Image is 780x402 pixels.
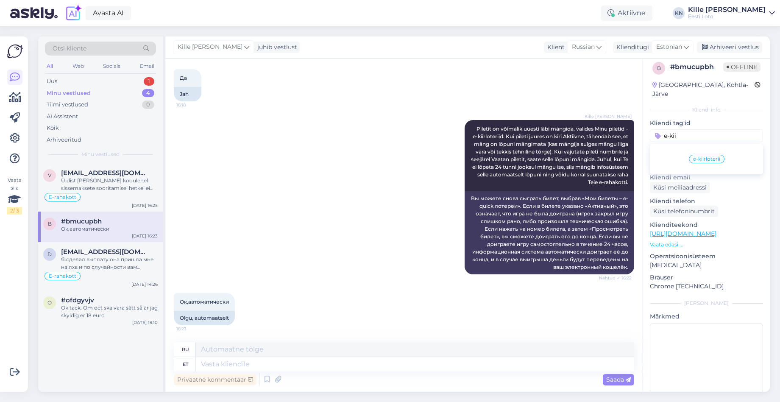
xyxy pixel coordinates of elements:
div: Uus [47,77,57,86]
span: o [47,299,52,306]
a: Kille [PERSON_NAME]Eesti Loto [688,6,775,20]
div: [PERSON_NAME] [650,299,763,307]
span: Estonian [656,42,682,52]
div: # bmucupbh [670,62,723,72]
div: [DATE] 16:23 [132,233,158,239]
div: Kille [PERSON_NAME] [688,6,766,13]
span: Nähtud ✓ 16:22 [599,275,632,281]
span: Offline [723,62,760,72]
input: Lisa tag [650,129,763,142]
img: explore-ai [64,4,82,22]
div: AI Assistent [47,112,78,121]
div: 2 / 3 [7,207,22,215]
span: 16:18 [176,102,208,108]
div: [DATE] 16:25 [132,202,158,209]
span: b [48,221,52,227]
p: [MEDICAL_DATA] [650,261,763,270]
div: 1 [144,77,154,86]
span: Kille [PERSON_NAME] [585,113,632,120]
span: e-kiirloterii [693,156,720,162]
span: v [48,172,51,179]
div: Ок,автоматически [61,225,158,233]
span: Otsi kliente [53,44,86,53]
span: Kille [PERSON_NAME] [178,42,242,52]
p: Klienditeekond [650,221,763,229]
p: Chrome [TECHNICAL_ID] [650,282,763,291]
div: [GEOGRAPHIC_DATA], Kohtla-Järve [652,81,755,98]
p: Brauser [650,273,763,282]
div: Küsi telefoninumbrit [650,206,718,217]
div: 0 [142,100,154,109]
div: Klient [544,43,565,52]
div: Üldist [PERSON_NAME] kodulehel sissemaksete sooritamisel hetkel ei esine. Soovitame kustutada vee... [61,177,158,192]
div: Olgu, automaatselt [174,311,235,325]
div: [DATE] 14:26 [131,281,158,288]
p: Operatsioonisüsteem [650,252,763,261]
div: Privaatne kommentaar [174,374,256,385]
span: Ок,автоматически [180,299,229,305]
a: [URL][DOMAIN_NAME] [650,230,716,237]
span: d [47,251,52,257]
a: Avasta AI [86,6,131,20]
div: Jah [174,87,201,101]
span: vadden09@mail.ru [61,169,149,177]
span: #ofdgyvjv [61,296,94,304]
div: Arhiveeri vestlus [697,42,762,53]
div: Klienditugi [613,43,649,52]
div: et [183,357,188,371]
p: Kliendi telefon [650,197,763,206]
div: Tiimi vestlused [47,100,88,109]
div: Kliendi info [650,106,763,114]
span: dmitrinem@gmail.com [61,248,149,256]
div: Küsi meiliaadressi [650,182,710,193]
div: ru [182,342,189,357]
div: Kõik [47,124,59,132]
img: Askly Logo [7,43,23,59]
span: Minu vestlused [81,151,120,158]
span: Russian [572,42,595,52]
p: Kliendi tag'id [650,119,763,128]
span: E-rahakott [49,195,76,200]
div: [DATE] 19:10 [132,319,158,326]
div: Ok tack. Om det ska vara sätt så är jag skyldig er 18 euro [61,304,158,319]
span: E-rahakott [49,274,76,279]
div: Vaata siia [7,176,22,215]
div: Web [71,61,86,72]
p: Vaata edasi ... [650,241,763,248]
div: Aktiivne [601,6,652,21]
span: 16:23 [176,326,208,332]
span: Saada [606,376,631,383]
span: Да [180,75,187,81]
div: All [45,61,55,72]
div: Вы можете снова сыграть билет, выбрав «Мои билеты – e-quick лотереи». Если в билете указано «Акти... [465,191,634,274]
p: Märkmed [650,312,763,321]
span: #bmucupbh [61,218,102,225]
div: Minu vestlused [47,89,91,98]
div: Socials [101,61,122,72]
p: Kliendi email [650,173,763,182]
div: KN [673,7,685,19]
div: juhib vestlust [254,43,297,52]
span: b [657,65,661,71]
div: 4 [142,89,154,98]
div: Eesti Loto [688,13,766,20]
span: Piletit on võimalik uuesti läbi mängida, valides Minu piletid – e-kiirloteriid. Kui pileti juures... [471,126,630,185]
div: Email [138,61,156,72]
div: Я сделал выплату она пришла мне на лхв и по случайности вам обратно отправил [61,256,158,271]
div: Arhiveeritud [47,136,81,144]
